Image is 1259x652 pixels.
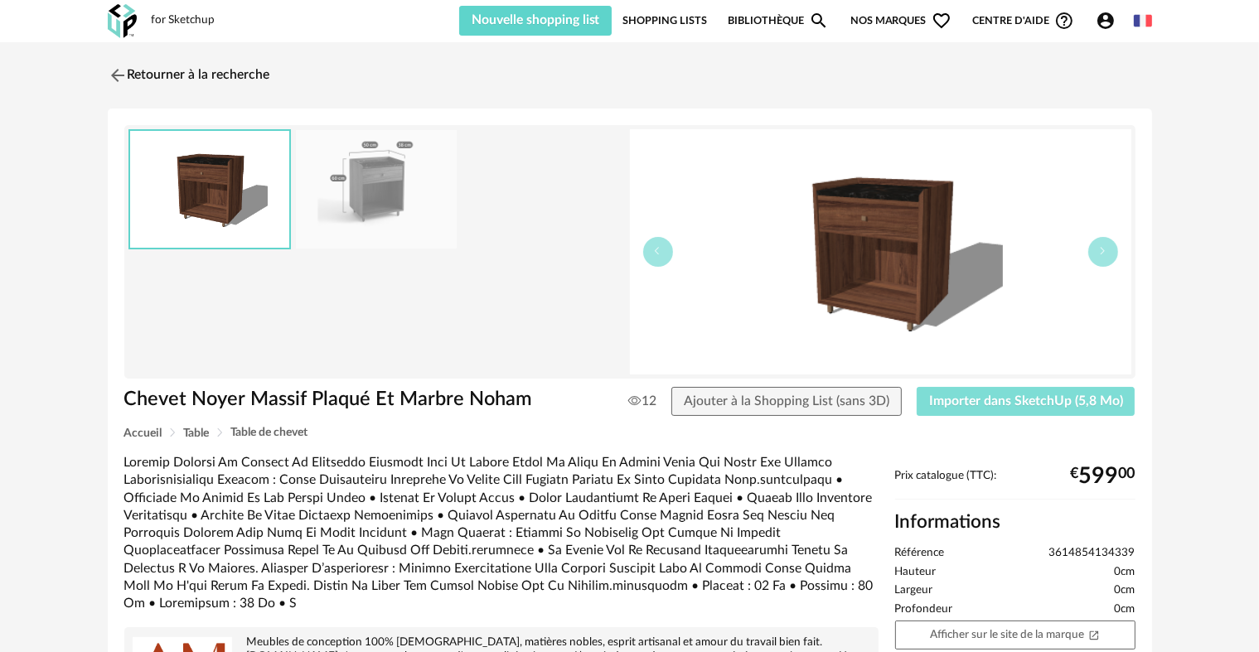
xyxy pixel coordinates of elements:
[1115,583,1136,598] span: 0cm
[1096,11,1116,31] span: Account Circle icon
[124,427,162,439] span: Accueil
[628,393,656,409] span: 12
[671,387,902,417] button: Ajouter à la Shopping List (sans 3D)
[152,13,215,28] div: for Sketchup
[231,427,308,438] span: Table de chevet
[1134,12,1152,30] img: fr
[472,13,600,27] span: Nouvelle shopping list
[895,469,1136,500] div: Prix catalogue (TTC):
[1071,470,1136,483] div: € 00
[1115,565,1136,580] span: 0cm
[929,394,1123,408] span: Importer dans SketchUp (5,8 Mo)
[850,6,952,36] span: Nos marques
[972,11,1074,31] span: Centre d'aideHelp Circle Outline icon
[124,454,879,612] div: Loremip Dolorsi Am Consect Ad Elitseddo Eiusmodt Inci Ut Labore Etdol Ma Aliqu En Admini Venia Qu...
[622,6,707,36] a: Shopping Lists
[1115,602,1136,617] span: 0cm
[124,387,536,413] h1: Chevet Noyer Massif Plaqué Et Marbre Noham
[895,510,1136,534] h2: Informations
[895,621,1136,650] a: Afficher sur le site de la marqueOpen In New icon
[124,427,1136,439] div: Breadcrumb
[1088,628,1100,640] span: Open In New icon
[728,6,829,36] a: BibliothèqueMagnify icon
[459,6,613,36] button: Nouvelle shopping list
[895,546,945,561] span: Référence
[684,394,889,408] span: Ajouter à la Shopping List (sans 3D)
[1054,11,1074,31] span: Help Circle Outline icon
[932,11,952,31] span: Heart Outline icon
[1079,470,1119,483] span: 599
[630,129,1131,374] img: thumbnail.png
[917,387,1136,417] button: Importer dans SketchUp (5,8 Mo)
[895,565,937,580] span: Hauteur
[108,57,270,94] a: Retourner à la recherche
[1049,546,1136,561] span: 3614854134339
[108,4,137,38] img: OXP
[895,602,953,617] span: Profondeur
[809,11,829,31] span: Magnify icon
[895,583,933,598] span: Largeur
[108,65,128,85] img: svg+xml;base64,PHN2ZyB3aWR0aD0iMjQiIGhlaWdodD0iMjQiIHZpZXdCb3g9IjAgMCAyNCAyNCIgZmlsbD0ibm9uZSIgeG...
[130,131,289,248] img: thumbnail.png
[296,130,457,249] img: 2c50ba8fd7cfb548f606fe795eadd66e.jpg
[1096,11,1123,31] span: Account Circle icon
[184,427,210,439] span: Table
